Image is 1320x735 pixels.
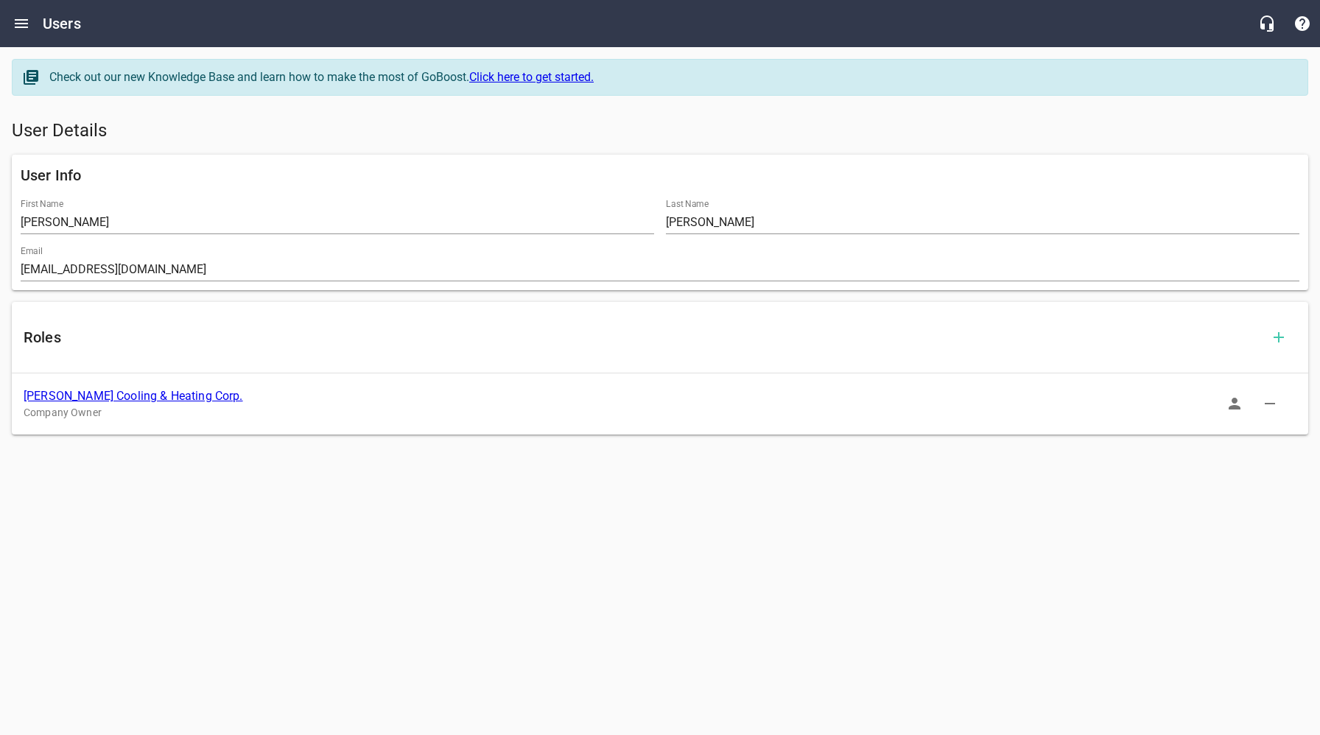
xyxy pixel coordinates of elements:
button: Delete Role [1252,386,1288,421]
button: Live Chat [1249,6,1285,41]
div: Check out our new Knowledge Base and learn how to make the most of GoBoost. [49,68,1293,86]
h6: Users [43,12,81,35]
label: Email [21,247,43,256]
h5: User Details [12,119,1308,143]
h6: User Info [21,163,1299,187]
button: Add Role [1261,320,1296,355]
h6: Roles [24,326,1261,349]
button: Support Portal [1285,6,1320,41]
button: Open drawer [4,6,39,41]
label: Last Name [666,200,709,208]
a: Click here to get started. [469,70,594,84]
a: [PERSON_NAME] Cooling & Heating Corp. [24,389,243,403]
label: First Name [21,200,63,208]
p: Company Owner [24,405,1273,421]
